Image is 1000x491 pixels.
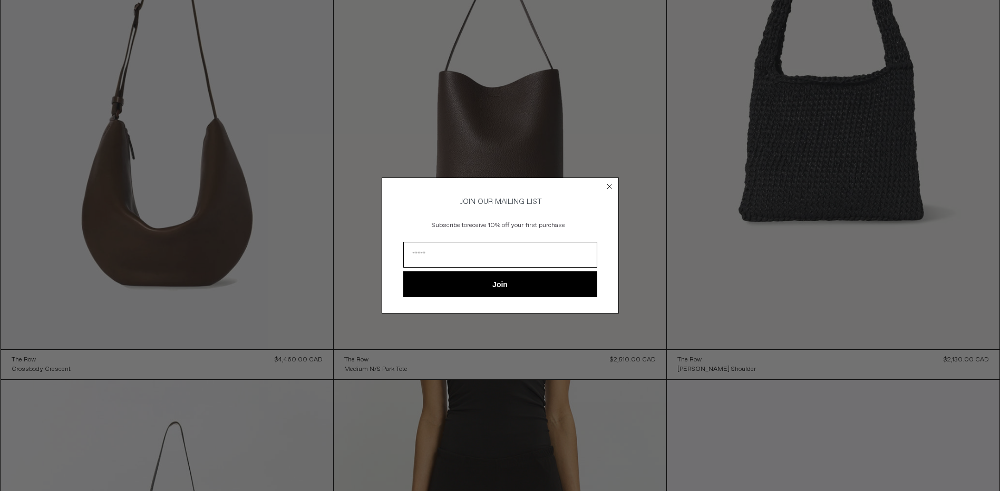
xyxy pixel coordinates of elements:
[403,242,597,268] input: Email
[403,271,597,297] button: Join
[467,221,565,230] span: receive 10% off your first purchase
[459,197,542,207] span: JOIN OUR MAILING LIST
[604,181,615,192] button: Close dialog
[432,221,467,230] span: Subscribe to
